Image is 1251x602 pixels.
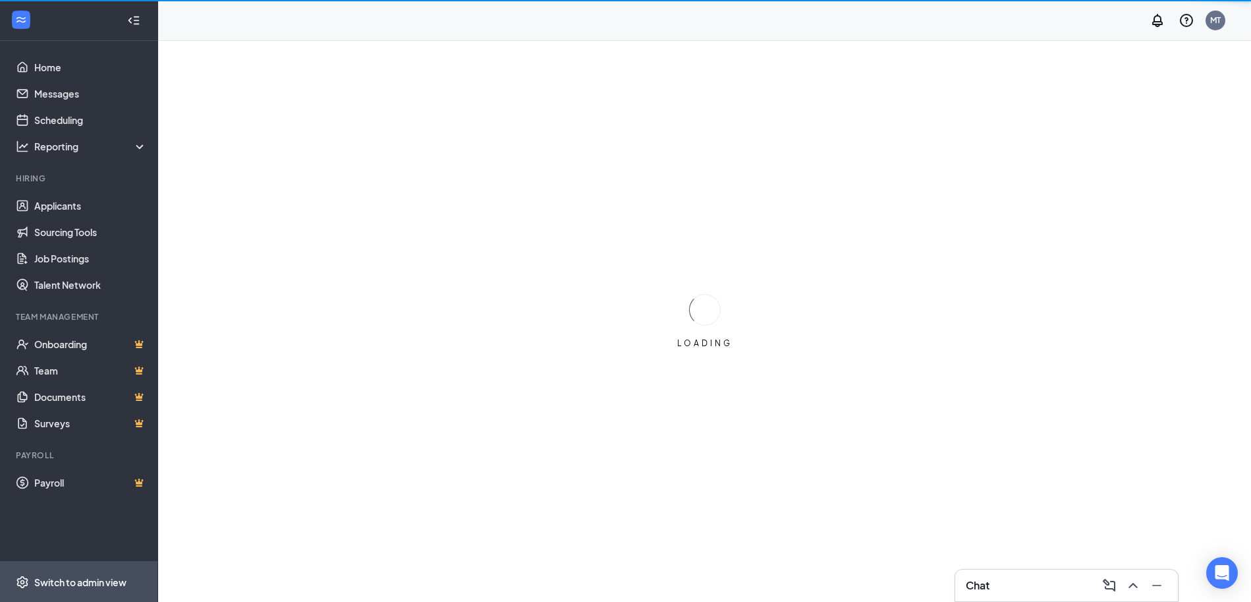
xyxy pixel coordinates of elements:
a: Sourcing Tools [34,219,147,245]
button: Minimize [1146,575,1167,596]
svg: ComposeMessage [1101,578,1117,593]
button: ChevronUp [1123,575,1144,596]
a: SurveysCrown [34,410,147,436]
a: Talent Network [34,272,147,298]
svg: Minimize [1149,578,1165,593]
a: Scheduling [34,107,147,133]
h3: Chat [966,578,989,593]
a: TeamCrown [34,357,147,384]
a: Job Postings [34,245,147,272]
div: Team Management [16,311,144,322]
svg: QuestionInfo [1179,13,1194,28]
div: Hiring [16,173,144,184]
svg: Analysis [16,140,29,153]
a: Messages [34,80,147,107]
svg: WorkstreamLogo [14,13,28,26]
div: Reporting [34,140,148,153]
a: PayrollCrown [34,469,147,496]
div: Payroll [16,450,144,461]
div: MT [1210,15,1221,26]
a: Home [34,54,147,80]
svg: ChevronUp [1125,578,1141,593]
button: ComposeMessage [1099,575,1120,596]
div: Switch to admin view [34,576,126,589]
svg: Notifications [1150,13,1165,28]
a: OnboardingCrown [34,331,147,357]
div: Open Intercom Messenger [1206,557,1238,589]
a: Applicants [34,193,147,219]
div: LOADING [672,338,738,349]
svg: Collapse [127,14,140,27]
a: DocumentsCrown [34,384,147,410]
svg: Settings [16,576,29,589]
